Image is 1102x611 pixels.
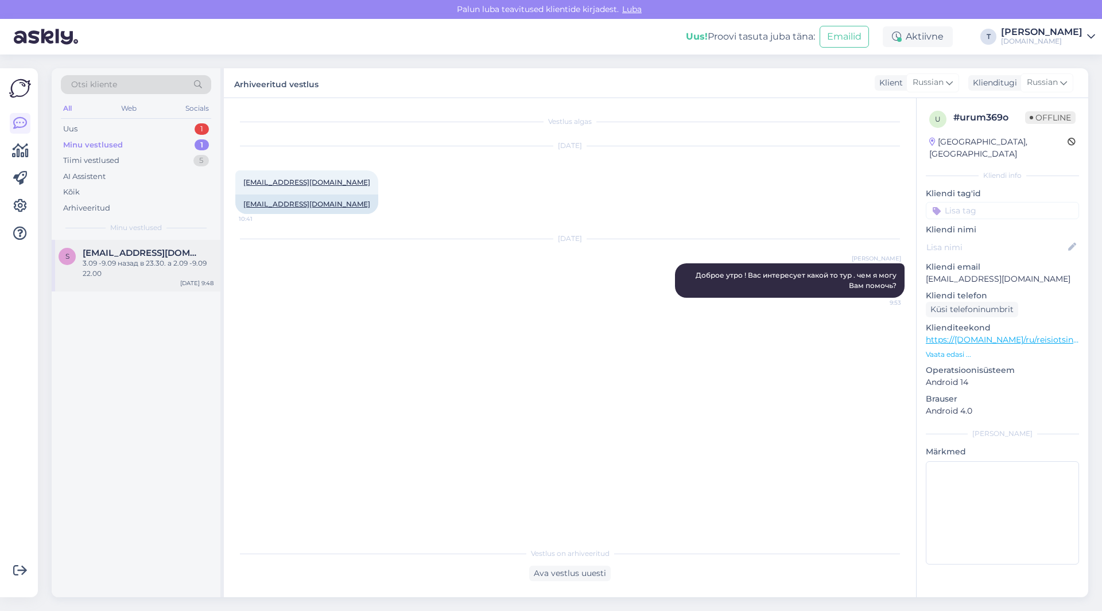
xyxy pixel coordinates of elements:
[1027,76,1058,89] span: Russian
[926,224,1079,236] p: Kliendi nimi
[195,139,209,151] div: 1
[858,298,901,307] span: 9:53
[63,123,77,135] div: Uus
[953,111,1025,124] div: # urum369o
[529,566,611,581] div: Ava vestlus uuesti
[926,364,1079,376] p: Operatsioonisüsteem
[243,200,370,208] a: [EMAIL_ADDRESS][DOMAIN_NAME]
[1001,28,1082,37] div: [PERSON_NAME]
[696,271,898,290] span: Доброе утро ! Вас интересует какой то тур . чем я могу Вам помочь?
[929,136,1068,160] div: [GEOGRAPHIC_DATA], [GEOGRAPHIC_DATA]
[980,29,996,45] div: T
[119,101,139,116] div: Web
[968,77,1017,89] div: Klienditugi
[686,31,708,42] b: Uus!
[83,248,202,258] span: senja12341@hotmail.com
[235,233,905,244] div: [DATE]
[9,77,31,99] img: Askly Logo
[619,4,645,14] span: Luba
[110,223,162,233] span: Minu vestlused
[926,446,1079,458] p: Märkmed
[926,202,1079,219] input: Lisa tag
[243,178,370,186] a: [EMAIL_ADDRESS][DOMAIN_NAME]
[875,77,903,89] div: Klient
[195,123,209,135] div: 1
[926,429,1079,439] div: [PERSON_NAME]
[883,26,953,47] div: Aktiivne
[926,393,1079,405] p: Brauser
[935,115,941,123] span: u
[1001,37,1082,46] div: [DOMAIN_NAME]
[61,101,74,116] div: All
[180,279,214,287] div: [DATE] 9:48
[63,155,119,166] div: Tiimi vestlused
[926,170,1079,181] div: Kliendi info
[239,215,282,223] span: 10:41
[63,171,106,182] div: AI Assistent
[83,258,214,279] div: 3.09 -9.09 назад в 23.30. а 2.09 -9.09 22.00
[235,116,905,127] div: Vestlus algas
[65,252,69,260] span: s
[1001,28,1095,46] a: [PERSON_NAME][DOMAIN_NAME]
[926,290,1079,302] p: Kliendi telefon
[193,155,209,166] div: 5
[183,101,211,116] div: Socials
[686,30,815,44] div: Proovi tasuta juba täna:
[234,75,319,91] label: Arhiveeritud vestlus
[820,26,869,48] button: Emailid
[926,376,1079,388] p: Android 14
[63,139,123,151] div: Minu vestlused
[926,302,1018,317] div: Küsi telefoninumbrit
[926,241,1066,254] input: Lisa nimi
[926,261,1079,273] p: Kliendi email
[1025,111,1076,124] span: Offline
[71,79,117,91] span: Otsi kliente
[531,548,610,559] span: Vestlus on arhiveeritud
[63,186,80,198] div: Kõik
[926,188,1079,200] p: Kliendi tag'id
[235,141,905,151] div: [DATE]
[926,322,1079,334] p: Klienditeekond
[926,273,1079,285] p: [EMAIL_ADDRESS][DOMAIN_NAME]
[852,254,901,263] span: [PERSON_NAME]
[926,405,1079,417] p: Android 4.0
[63,203,110,214] div: Arhiveeritud
[913,76,944,89] span: Russian
[926,349,1079,360] p: Vaata edasi ...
